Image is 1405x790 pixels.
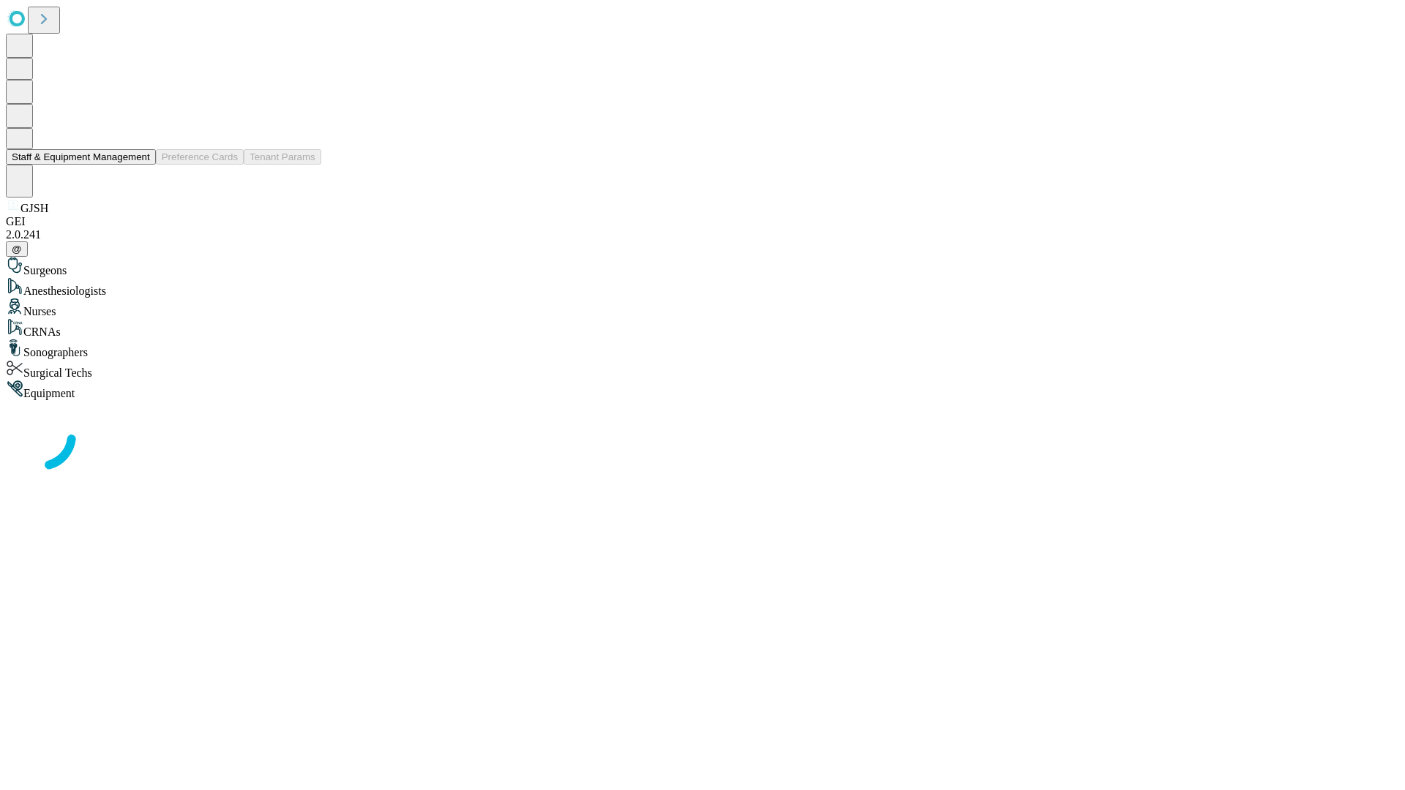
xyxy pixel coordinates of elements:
[6,380,1399,400] div: Equipment
[12,244,22,255] span: @
[156,149,244,165] button: Preference Cards
[6,339,1399,359] div: Sonographers
[6,257,1399,277] div: Surgeons
[6,359,1399,380] div: Surgical Techs
[6,215,1399,228] div: GEI
[6,277,1399,298] div: Anesthesiologists
[6,318,1399,339] div: CRNAs
[6,228,1399,241] div: 2.0.241
[6,241,28,257] button: @
[20,202,48,214] span: GJSH
[6,149,156,165] button: Staff & Equipment Management
[244,149,321,165] button: Tenant Params
[6,298,1399,318] div: Nurses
